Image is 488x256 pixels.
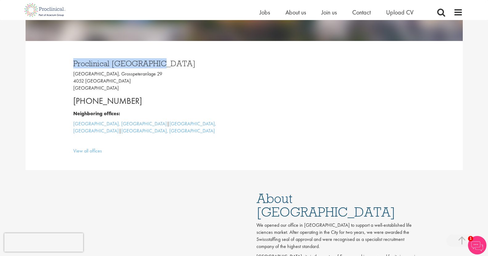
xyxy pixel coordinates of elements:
a: [GEOGRAPHIC_DATA], [GEOGRAPHIC_DATA] [73,120,216,134]
a: About us [285,8,306,16]
p: [PHONE_NUMBER] [73,95,240,107]
h3: Proclinical [GEOGRAPHIC_DATA] [73,59,240,67]
img: Chatbot [468,236,486,254]
a: Upload CV [386,8,413,16]
a: Contact [352,8,371,16]
h1: About [GEOGRAPHIC_DATA] [256,192,420,219]
a: Jobs [260,8,270,16]
p: We opened our office in [GEOGRAPHIC_DATA] to support a well-established life sciences market. Aft... [256,222,420,250]
a: View all offices [73,148,102,154]
p: | | [73,120,240,135]
a: [GEOGRAPHIC_DATA], [GEOGRAPHIC_DATA] [73,120,167,127]
p: [GEOGRAPHIC_DATA], Grosspeteranlage 29 4052 [GEOGRAPHIC_DATA] [GEOGRAPHIC_DATA] [73,71,240,92]
a: Join us [321,8,337,16]
a: [GEOGRAPHIC_DATA], [GEOGRAPHIC_DATA] [121,128,215,134]
b: Neighboring offices: [73,110,120,117]
span: 1 [468,236,473,241]
iframe: reCAPTCHA [4,233,83,252]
